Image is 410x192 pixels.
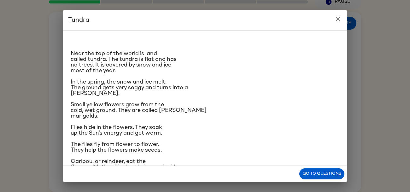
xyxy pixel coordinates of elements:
span: Small yellow flowers grow from the cold, wet ground. They are called [PERSON_NAME] marigolds. [71,102,207,119]
span: Near the top of the world is land called tundra. The tundra is flat and has no trees. It is cover... [71,51,177,73]
span: In the spring, the snow and ice melt. The ground gets very soggy and turns into a [PERSON_NAME]. [71,79,188,96]
button: Go to questions [299,168,344,179]
span: The flies fly from flower to flower. They help the flowers make seeds. [71,142,162,153]
span: Caribou, or reindeer, eat the flowers. Mother flies lay their eggs inside caribou noses. It is wa... [71,159,182,181]
span: Flies hide in the flowers. They soak up the Sun’s energy and get warm. [71,125,162,136]
h2: Tundra [63,10,347,30]
button: close [332,13,344,25]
